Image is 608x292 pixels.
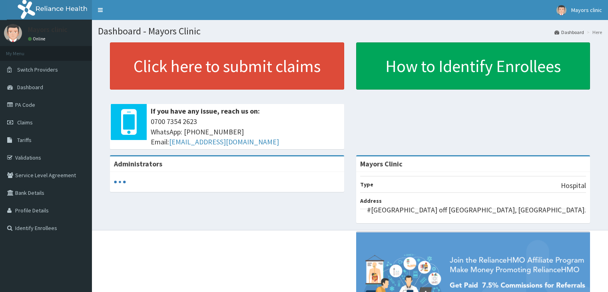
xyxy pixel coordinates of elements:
b: Type [360,181,373,188]
a: Click here to submit claims [110,42,344,90]
b: Administrators [114,159,162,168]
img: User Image [4,24,22,42]
a: [EMAIL_ADDRESS][DOMAIN_NAME] [169,137,279,146]
svg: audio-loading [114,176,126,188]
a: Online [28,36,47,42]
span: Tariffs [17,136,32,144]
p: #[GEOGRAPHIC_DATA] off [GEOGRAPHIC_DATA], [GEOGRAPHIC_DATA]. [367,205,586,215]
span: Dashboard [17,84,43,91]
h1: Dashboard - Mayors Clinic [98,26,602,36]
span: Mayors clinic [571,6,602,14]
p: Mayors clinic [28,26,68,33]
b: Address [360,197,382,204]
a: Dashboard [554,29,584,36]
span: Claims [17,119,33,126]
li: Here [585,29,602,36]
span: Switch Providers [17,66,58,73]
b: If you have any issue, reach us on: [151,106,260,116]
p: Hospital [561,180,586,191]
a: How to Identify Enrollees [356,42,590,90]
img: User Image [556,5,566,15]
strong: Mayors Clinic [360,159,403,168]
span: 0700 7354 2623 WhatsApp: [PHONE_NUMBER] Email: [151,116,340,147]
